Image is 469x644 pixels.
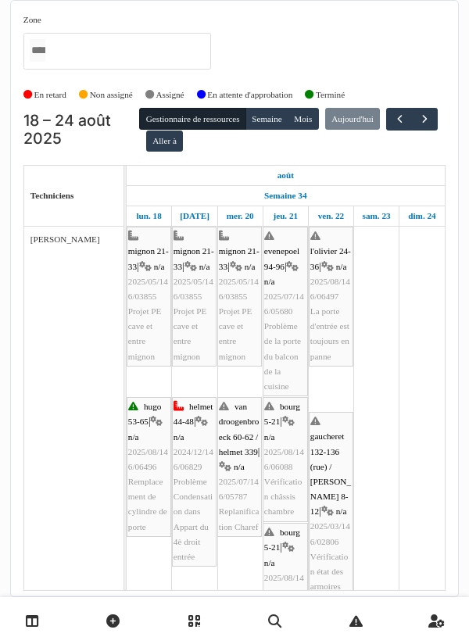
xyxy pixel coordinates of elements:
a: 20 août 2025 [223,206,258,226]
span: mignon 21-33 [219,246,260,270]
div: | [264,229,306,394]
label: En attente d'approbation [207,88,292,102]
div: | [128,399,170,535]
span: 2025/03/146/02806 [310,521,350,546]
button: Précédent [386,108,412,131]
button: Mois [288,108,319,130]
span: 2025/05/146/03855 [219,277,259,301]
div: | [219,229,260,364]
span: Vérification châssis chambre [264,477,302,516]
input: Tous [30,39,45,62]
span: 2025/08/146/06088 [264,447,304,471]
span: Techniciens [30,191,74,200]
span: n/a [245,262,256,271]
span: 2025/08/146/06497 [310,277,350,301]
span: [PERSON_NAME] [30,234,100,244]
button: Suivant [412,108,438,131]
span: Replanification Charef [219,506,260,531]
a: 18 août 2025 [132,206,165,226]
span: 2025/08/146/06088 [264,573,304,597]
span: l'olivier 24-36 [310,246,351,270]
a: 23 août 2025 [359,206,395,226]
span: Projet PE cave et entre mignon [174,306,207,361]
span: n/a [336,506,347,516]
span: Vérification état des armoires [310,552,348,591]
button: Semaine [245,108,288,130]
span: Projet PE cave et entre mignon [128,306,162,361]
span: bourg 5-21 [264,402,300,426]
span: Remplacement de cylindre de porte [128,477,167,531]
div: | [174,229,215,364]
span: n/a [154,262,165,271]
a: Semaine 34 [260,186,310,206]
span: Problème Condensation dans Appart du 4è droit entrée [174,477,213,561]
div: | [310,229,352,364]
span: n/a [174,432,184,442]
a: 19 août 2025 [176,206,213,226]
span: n/a [264,432,275,442]
label: En retard [34,88,66,102]
label: Assigné [156,88,184,102]
span: hugo 53-65 [128,402,162,426]
button: Aller à [146,131,183,152]
span: 2025/07/146/05787 [219,477,259,501]
label: Terminé [316,88,345,102]
div: | [174,399,215,564]
span: bourg 5-21 [264,528,300,552]
span: La porte d'entrée est toujours en panne [310,306,349,361]
span: 2025/05/146/03855 [174,277,213,301]
label: Zone [23,13,41,27]
span: gaucheret 132-136 (rue) / [PERSON_NAME] 8-12 [310,431,351,516]
span: 2025/08/146/06496 [128,447,168,471]
div: | [219,399,260,535]
div: | [264,399,306,520]
span: Projet PE cave et entre mignon [219,306,252,361]
div: | [128,229,170,364]
span: mignon 21-33 [174,246,214,270]
span: mignon 21-33 [128,246,169,270]
span: n/a [128,432,139,442]
span: evenepoel 94-96 [264,246,299,270]
label: Non assigné [90,88,133,102]
a: 22 août 2025 [314,206,349,226]
span: helmet 44-48 [174,402,213,426]
span: van droogenbroeck 60-62 / helmet 339 [219,402,260,456]
span: 2025/07/146/05680 [264,292,304,316]
span: n/a [264,277,275,286]
a: 24 août 2025 [404,206,439,226]
span: 2024/12/146/06829 [174,447,213,471]
span: n/a [199,262,210,271]
div: | [310,414,352,594]
span: n/a [264,558,275,567]
a: 21 août 2025 [269,206,302,226]
h2: 18 – 24 août 2025 [23,112,140,148]
span: 2025/05/146/03855 [128,277,168,301]
button: Aujourd'hui [325,108,380,130]
span: Problème de la porte du balcon de la cuisine [264,321,301,391]
button: Gestionnaire de ressources [139,108,245,130]
span: n/a [336,262,347,271]
a: 18 août 2025 [274,166,298,185]
span: n/a [234,462,245,471]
